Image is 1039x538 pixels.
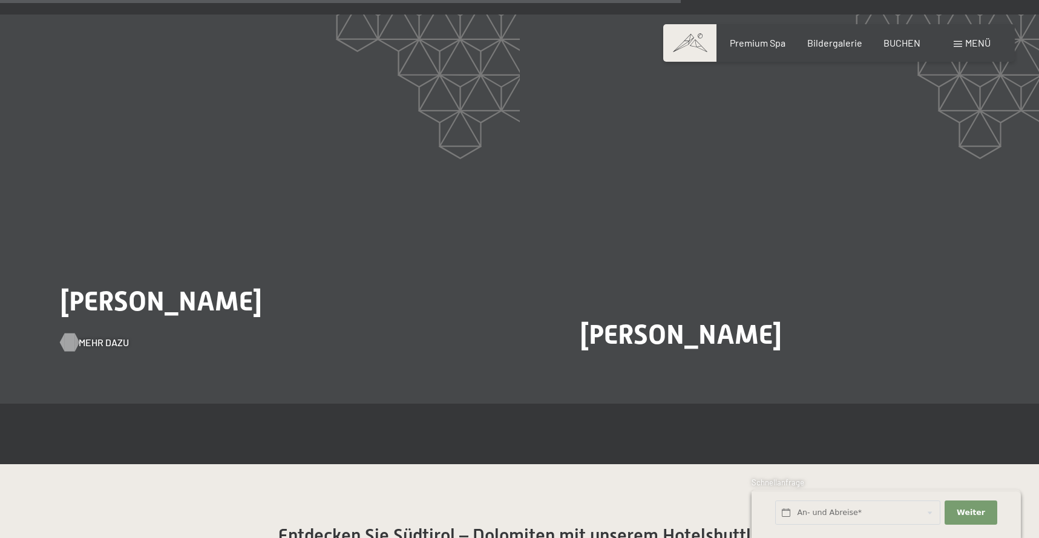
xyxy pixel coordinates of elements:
span: [PERSON_NAME] [580,318,782,350]
span: Mehr dazu [79,336,129,349]
span: [PERSON_NAME] [61,285,262,317]
a: Bildergalerie [807,37,862,48]
span: Weiter [957,507,985,518]
a: BUCHEN [883,37,920,48]
button: Weiter [945,500,997,525]
a: Premium Spa [730,37,785,48]
span: Menü [965,37,991,48]
span: Schnellanfrage [752,477,804,487]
